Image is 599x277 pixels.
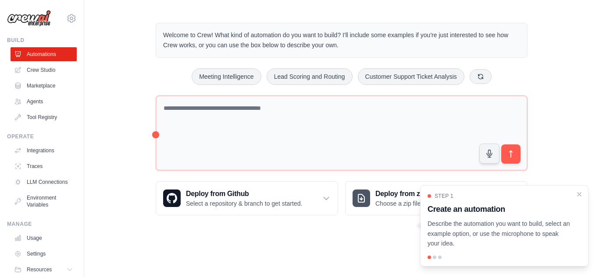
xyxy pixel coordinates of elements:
[435,193,453,200] span: Step 1
[11,159,77,173] a: Traces
[192,68,261,85] button: Meeting Intelligence
[7,10,51,27] img: Logo
[11,144,77,158] a: Integrations
[186,189,302,199] h3: Deploy from Github
[27,266,52,273] span: Resources
[11,63,77,77] a: Crew Studio
[576,191,583,198] button: Close walkthrough
[11,175,77,189] a: LLM Connections
[11,47,77,61] a: Automations
[375,199,449,208] p: Choose a zip file to upload.
[11,247,77,261] a: Settings
[11,79,77,93] a: Marketplace
[267,68,353,85] button: Lead Scoring and Routing
[11,231,77,245] a: Usage
[11,191,77,212] a: Environment Variables
[428,203,570,215] h3: Create an automation
[11,110,77,124] a: Tool Registry
[186,199,302,208] p: Select a repository & branch to get started.
[11,263,77,277] button: Resources
[428,219,570,249] p: Describe the automation you want to build, select an example option, or use the microphone to spe...
[375,189,449,199] h3: Deploy from zip file
[163,30,520,50] p: Welcome to Crew! What kind of automation do you want to build? I'll include some examples if you'...
[11,95,77,109] a: Agents
[7,221,77,228] div: Manage
[358,68,464,85] button: Customer Support Ticket Analysis
[7,133,77,140] div: Operate
[7,37,77,44] div: Build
